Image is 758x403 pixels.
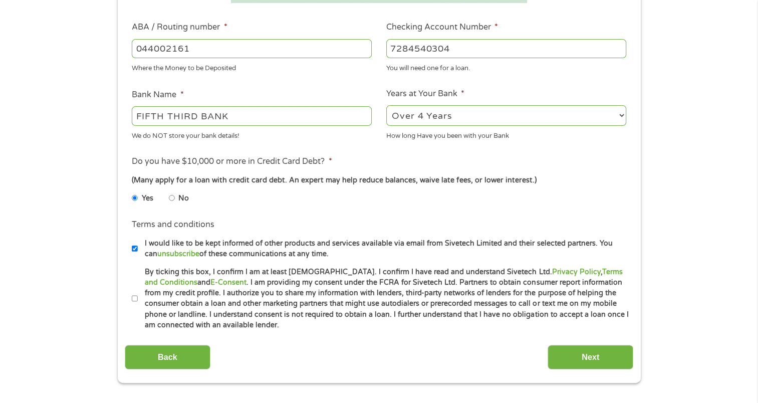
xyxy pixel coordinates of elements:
[132,90,183,100] label: Bank Name
[125,345,210,369] input: Back
[145,268,622,287] a: Terms and Conditions
[132,175,626,186] div: (Many apply for a loan with credit card debt. An expert may help reduce balances, waive late fees...
[138,267,629,331] label: By ticking this box, I confirm I am at least [DEMOGRAPHIC_DATA]. I confirm I have read and unders...
[132,220,214,230] label: Terms and conditions
[386,39,626,58] input: 345634636
[386,60,626,74] div: You will need one for a loan.
[386,127,626,141] div: How long Have you been with your Bank
[142,193,153,204] label: Yes
[132,60,372,74] div: Where the Money to be Deposited
[157,250,199,258] a: unsubscribe
[386,22,498,33] label: Checking Account Number
[386,89,464,99] label: Years at Your Bank
[132,156,332,167] label: Do you have $10,000 or more in Credit Card Debt?
[132,39,372,58] input: 263177916
[552,268,600,276] a: Privacy Policy
[138,238,629,260] label: I would like to be kept informed of other products and services available via email from Sivetech...
[548,345,633,369] input: Next
[210,278,246,287] a: E-Consent
[132,22,227,33] label: ABA / Routing number
[178,193,189,204] label: No
[132,127,372,141] div: We do NOT store your bank details!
